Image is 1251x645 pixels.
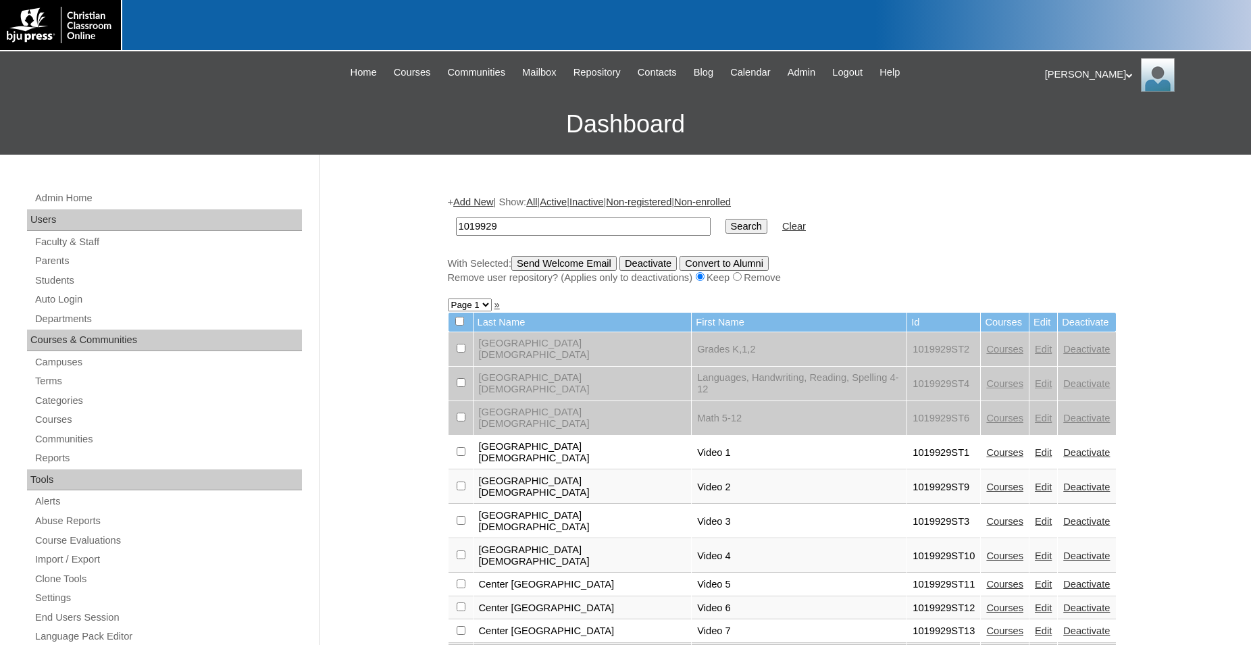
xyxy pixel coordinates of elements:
[474,539,692,573] td: [GEOGRAPHIC_DATA][DEMOGRAPHIC_DATA]
[1035,579,1052,590] a: Edit
[1035,482,1052,492] a: Edit
[569,197,604,207] a: Inactive
[981,313,1029,332] td: Courses
[631,65,684,80] a: Contacts
[27,209,302,231] div: Users
[1063,482,1110,492] a: Deactivate
[1141,58,1175,92] img: Jonelle Rodriguez
[986,482,1023,492] a: Courses
[1035,378,1052,389] a: Edit
[474,332,692,366] td: [GEOGRAPHIC_DATA][DEMOGRAPHIC_DATA]
[344,65,384,80] a: Home
[34,532,302,549] a: Course Evaluations
[34,628,302,645] a: Language Pack Editor
[680,256,769,271] input: Convert to Alumni
[474,573,692,596] td: Center [GEOGRAPHIC_DATA]
[474,313,692,332] td: Last Name
[526,197,537,207] a: All
[34,493,302,510] a: Alerts
[782,221,806,232] a: Clear
[907,620,980,643] td: 1019929ST13
[907,367,980,401] td: 1019929ST4
[907,401,980,435] td: 1019929ST6
[474,436,692,469] td: [GEOGRAPHIC_DATA][DEMOGRAPHIC_DATA]
[494,299,500,310] a: »
[907,539,980,573] td: 1019929ST10
[34,272,302,289] a: Students
[387,65,438,80] a: Courses
[907,332,980,366] td: 1019929ST2
[692,367,907,401] td: Languages, Handwriting, Reading, Spelling 4-12
[907,470,980,504] td: 1019929ST9
[540,197,567,207] a: Active
[825,65,869,80] a: Logout
[573,65,621,80] span: Repository
[986,516,1023,527] a: Courses
[440,65,512,80] a: Communities
[692,597,907,620] td: Video 6
[474,367,692,401] td: [GEOGRAPHIC_DATA][DEMOGRAPHIC_DATA]
[638,65,677,80] span: Contacts
[34,373,302,390] a: Terms
[873,65,907,80] a: Help
[474,470,692,504] td: [GEOGRAPHIC_DATA][DEMOGRAPHIC_DATA]
[34,431,302,448] a: Communities
[1035,625,1052,636] a: Edit
[1035,516,1052,527] a: Edit
[7,7,114,43] img: logo-white.png
[692,332,907,366] td: Grades K,1,2
[1063,602,1110,613] a: Deactivate
[394,65,431,80] span: Courses
[474,620,692,643] td: Center [GEOGRAPHIC_DATA]
[1035,550,1052,561] a: Edit
[692,539,907,573] td: Video 4
[34,311,302,328] a: Departments
[986,344,1023,355] a: Courses
[522,65,557,80] span: Mailbox
[788,65,816,80] span: Admin
[27,330,302,351] div: Courses & Communities
[34,571,302,588] a: Clone Tools
[879,65,900,80] span: Help
[832,65,863,80] span: Logout
[34,354,302,371] a: Campuses
[34,609,302,626] a: End Users Session
[1063,344,1110,355] a: Deactivate
[1063,447,1110,458] a: Deactivate
[511,256,617,271] input: Send Welcome Email
[27,469,302,491] div: Tools
[986,413,1023,423] a: Courses
[986,550,1023,561] a: Courses
[986,625,1023,636] a: Courses
[453,197,493,207] a: Add New
[619,256,677,271] input: Deactivate
[447,65,505,80] span: Communities
[730,65,770,80] span: Calendar
[694,65,713,80] span: Blog
[1045,58,1237,92] div: [PERSON_NAME]
[986,447,1023,458] a: Courses
[34,450,302,467] a: Reports
[692,470,907,504] td: Video 2
[1035,447,1052,458] a: Edit
[986,378,1023,389] a: Courses
[1063,413,1110,423] a: Deactivate
[567,65,628,80] a: Repository
[474,401,692,435] td: [GEOGRAPHIC_DATA][DEMOGRAPHIC_DATA]
[7,94,1244,155] h3: Dashboard
[692,401,907,435] td: Math 5-12
[34,291,302,308] a: Auto Login
[606,197,671,207] a: Non-registered
[34,234,302,251] a: Faculty & Staff
[515,65,563,80] a: Mailbox
[1035,413,1052,423] a: Edit
[1063,516,1110,527] a: Deactivate
[692,505,907,538] td: Video 3
[474,505,692,538] td: [GEOGRAPHIC_DATA][DEMOGRAPHIC_DATA]
[448,195,1117,284] div: + | Show: | | | |
[1035,344,1052,355] a: Edit
[34,392,302,409] a: Categories
[1063,550,1110,561] a: Deactivate
[1063,579,1110,590] a: Deactivate
[907,313,980,332] td: Id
